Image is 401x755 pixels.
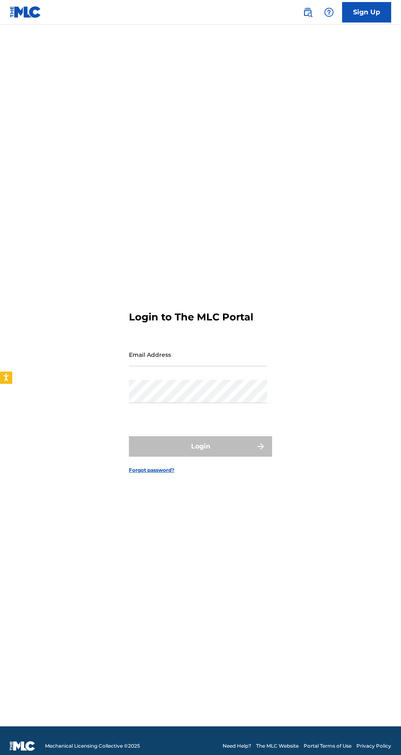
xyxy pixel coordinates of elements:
img: help [324,7,334,17]
a: Privacy Policy [356,742,391,750]
img: search [303,7,313,17]
a: Portal Terms of Use [304,742,351,750]
img: logo [10,741,35,751]
a: Forgot password? [129,467,174,474]
a: Public Search [300,4,316,20]
a: Sign Up [342,2,391,23]
h3: Login to The MLC Portal [129,311,253,323]
img: MLC Logo [10,6,41,18]
span: Mechanical Licensing Collective © 2025 [45,742,140,750]
div: Help [321,4,337,20]
a: The MLC Website [256,742,299,750]
a: Need Help? [223,742,251,750]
